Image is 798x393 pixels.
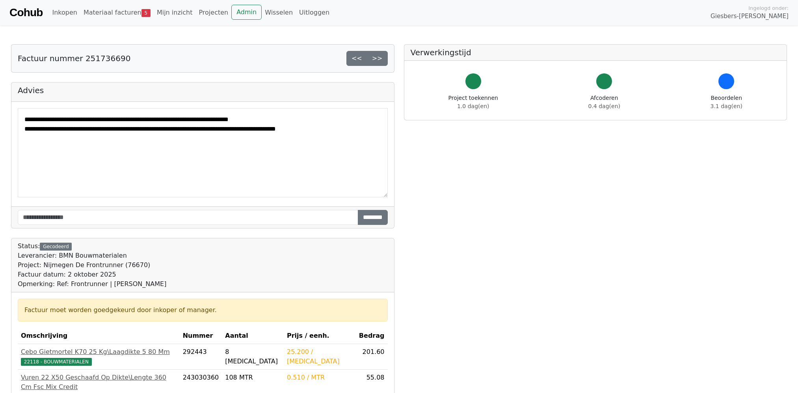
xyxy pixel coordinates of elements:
span: 1.0 dag(en) [457,103,489,109]
a: Wisselen [262,5,296,21]
div: Vuren 22 X50 Geschaafd Op Dikte\Lengte 360 Cm Fsc Mix Credit [21,373,177,392]
div: Status: [18,241,166,289]
span: 5 [141,9,151,17]
span: Ingelogd onder: [748,4,789,12]
div: Factuur datum: 2 oktober 2025 [18,270,166,279]
a: Inkopen [49,5,80,21]
span: Giesbers-[PERSON_NAME] [711,12,789,21]
a: Materiaal facturen5 [80,5,154,21]
div: 0.510 / MTR [287,373,353,382]
div: 8 [MEDICAL_DATA] [225,347,281,366]
h5: Advies [18,86,388,95]
th: Aantal [222,328,284,344]
a: Cohub [9,3,43,22]
a: Mijn inzicht [154,5,196,21]
a: Admin [231,5,262,20]
th: Bedrag [356,328,388,344]
div: Leverancier: BMN Bouwmaterialen [18,251,166,260]
div: Beoordelen [711,94,742,110]
div: Opmerking: Ref: Frontrunner | [PERSON_NAME] [18,279,166,289]
span: 3.1 dag(en) [711,103,742,109]
td: 292443 [180,344,222,370]
a: Uitloggen [296,5,333,21]
div: Cebo Gietmortel K70 25 Kg\Laagdikte 5 80 Mm [21,347,177,357]
div: Project: Nijmegen De Frontrunner (76670) [18,260,166,270]
a: << [346,51,367,66]
div: 108 MTR [225,373,281,382]
div: Project toekennen [448,94,498,110]
div: 25.200 / [MEDICAL_DATA] [287,347,353,366]
th: Prijs / eenh. [284,328,356,344]
td: 201.60 [356,344,388,370]
div: Gecodeerd [40,243,72,251]
th: Nummer [180,328,222,344]
h5: Factuur nummer 251736690 [18,54,130,63]
div: Factuur moet worden goedgekeurd door inkoper of manager. [24,305,381,315]
div: Afcoderen [588,94,620,110]
a: >> [367,51,388,66]
a: Projecten [195,5,231,21]
th: Omschrijving [18,328,180,344]
a: Cebo Gietmortel K70 25 Kg\Laagdikte 5 80 Mm22118 - BOUWMATERIALEN [21,347,177,366]
h5: Verwerkingstijd [411,48,781,57]
span: 0.4 dag(en) [588,103,620,109]
span: 22118 - BOUWMATERIALEN [21,358,92,366]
